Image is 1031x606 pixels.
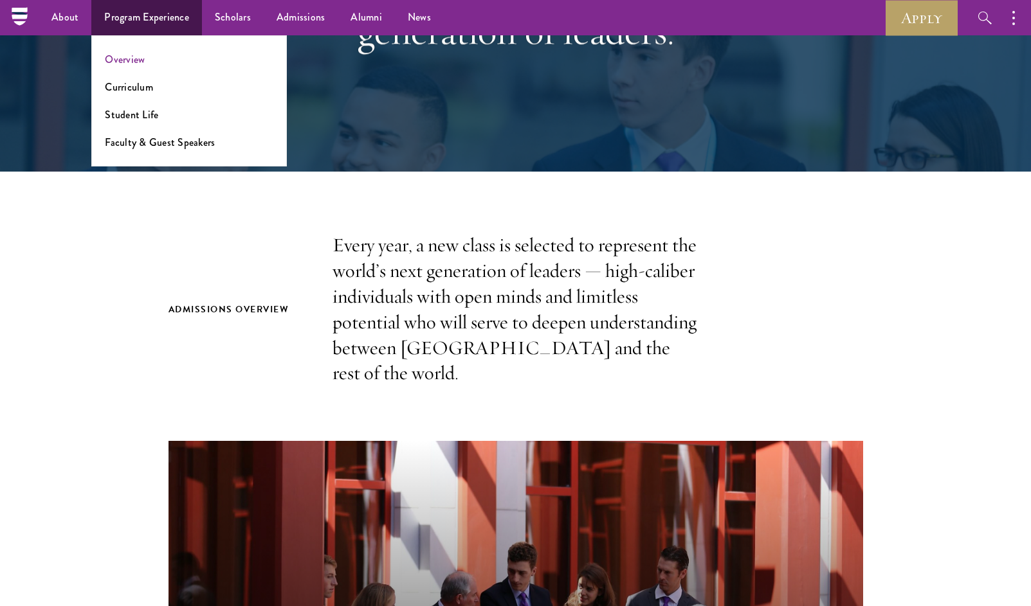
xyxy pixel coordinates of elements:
[105,52,145,67] a: Overview
[169,301,307,317] h2: Admissions Overview
[105,107,158,122] a: Student Life
[333,233,699,386] p: Every year, a new class is selected to represent the world’s next generation of leaders — high-ca...
[105,80,153,94] a: Curriculum
[105,135,215,150] a: Faculty & Guest Speakers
